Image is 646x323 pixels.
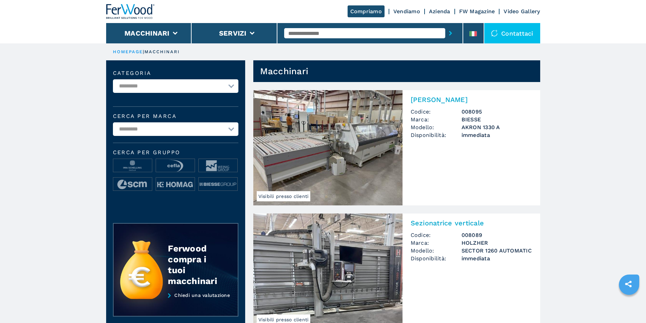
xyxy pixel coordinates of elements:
span: immediata [462,131,532,139]
a: HOMEPAGE [113,49,143,54]
a: Azienda [429,8,450,15]
img: Ferwood [106,4,155,19]
p: macchinari [144,49,180,55]
a: Vendiamo [393,8,420,15]
span: Visibili presso clienti [257,191,311,201]
span: Modello: [411,247,462,255]
span: immediata [462,255,532,262]
h2: [PERSON_NAME] [411,96,532,104]
a: FW Magazine [459,8,495,15]
a: Chiedi una valutazione [113,292,238,317]
span: Marca: [411,116,462,123]
img: image [113,178,152,191]
div: Ferwood compra i tuoi macchinari [168,243,224,286]
span: Marca: [411,239,462,247]
h3: SECTOR 1260 AUTOMATIC [462,247,532,255]
img: image [199,178,237,191]
button: Servizi [219,29,247,37]
h2: Sezionatrice verticale [411,219,532,227]
h3: AKRON 1330 A [462,123,532,131]
span: Modello: [411,123,462,131]
h3: 008089 [462,231,532,239]
a: Compriamo [348,5,385,17]
img: image [156,178,195,191]
span: Disponibilità: [411,255,462,262]
label: Cerca per marca [113,114,238,119]
img: image [199,159,237,173]
button: submit-button [445,25,456,41]
img: Bordatrice Singola BIESSE AKRON 1330 A [253,90,403,205]
img: image [156,159,195,173]
label: Categoria [113,70,238,76]
span: Codice: [411,231,462,239]
span: Cerca per Gruppo [113,150,238,155]
a: sharethis [620,276,637,292]
h1: Macchinari [260,66,309,77]
img: image [113,159,152,173]
h3: BIESSE [462,116,532,123]
button: Macchinari [124,29,170,37]
div: Contattaci [484,23,540,43]
h3: HOLZHER [462,239,532,247]
a: Bordatrice Singola BIESSE AKRON 1330 AVisibili presso clienti[PERSON_NAME]Codice:008095Marca:BIES... [253,90,540,205]
a: Video Gallery [504,8,540,15]
span: Disponibilità: [411,131,462,139]
img: Contattaci [491,30,498,37]
span: Codice: [411,108,462,116]
h3: 008095 [462,108,532,116]
span: | [143,49,144,54]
